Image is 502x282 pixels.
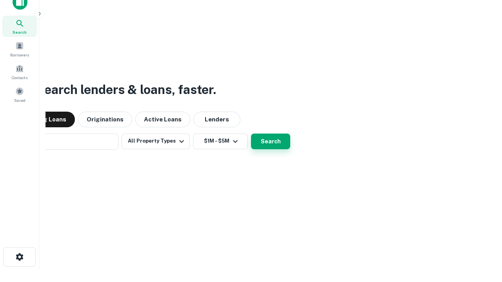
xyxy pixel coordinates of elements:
[12,74,27,81] span: Contacts
[36,80,216,99] h3: Search lenders & loans, faster.
[2,84,37,105] a: Saved
[2,38,37,60] a: Borrowers
[14,97,25,103] span: Saved
[10,52,29,58] span: Borrowers
[463,219,502,257] iframe: Chat Widget
[193,134,248,149] button: $1M - $5M
[193,112,240,127] button: Lenders
[13,29,27,35] span: Search
[122,134,190,149] button: All Property Types
[251,134,290,149] button: Search
[2,61,37,82] a: Contacts
[78,112,132,127] button: Originations
[135,112,190,127] button: Active Loans
[2,16,37,37] a: Search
